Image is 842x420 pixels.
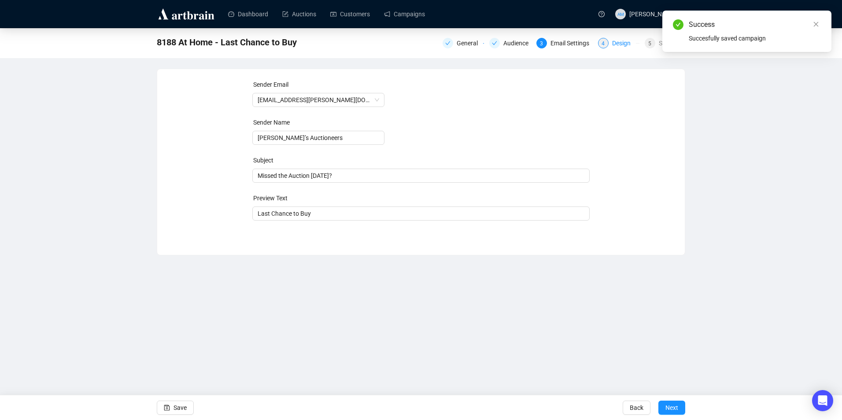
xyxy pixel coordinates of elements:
div: 3Email Settings [536,38,593,48]
div: Preview Text [253,193,591,203]
label: Sender Name [253,119,290,126]
label: Sender Email [253,81,288,88]
div: Audience [503,38,534,48]
span: close [813,21,819,27]
a: Dashboard [228,3,268,26]
span: check [492,41,497,46]
div: Design [612,38,636,48]
div: Audience [489,38,531,48]
span: 8188 At Home - Last Chance to Buy [157,35,297,49]
div: Summary [659,38,685,48]
div: General [457,38,483,48]
img: logo [157,7,216,21]
a: Close [811,19,821,29]
div: Success [689,19,821,30]
span: 3 [540,41,543,47]
span: question-circle [598,11,605,17]
span: Next [665,395,678,420]
div: Email Settings [550,38,595,48]
a: Auctions [282,3,316,26]
span: Save [174,395,187,420]
div: Succesfully saved campaign [689,33,821,43]
div: Subject [253,155,591,165]
div: 5Summary [645,38,685,48]
a: Customers [330,3,370,26]
button: Next [658,401,685,415]
span: info@adams.ie [258,93,379,107]
span: save [164,405,170,411]
a: Campaigns [384,3,425,26]
div: 4Design [598,38,639,48]
span: 4 [602,41,605,47]
span: check-circle [673,19,683,30]
div: General [443,38,484,48]
button: Save [157,401,194,415]
span: [PERSON_NAME] [629,11,676,18]
span: Back [630,395,643,420]
button: Back [623,401,650,415]
span: AM [617,10,624,17]
span: check [445,41,451,46]
div: Open Intercom Messenger [812,390,833,411]
span: 5 [648,41,651,47]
